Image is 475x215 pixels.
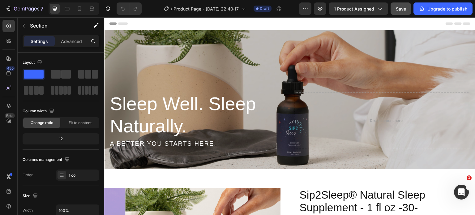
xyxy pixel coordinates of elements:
div: Undo/Redo [117,2,142,15]
span: 1 [467,175,472,180]
button: Save [391,2,411,15]
div: Upgrade to publish [419,6,467,12]
span: / [171,6,172,12]
div: 450 [6,66,15,71]
iframe: Intercom live chat [454,185,469,200]
h2: Sip2Sleep® Natural Sleep Supplement - 1 fl oz -30- Day Supply [195,170,371,211]
p: Advanced [61,38,82,45]
iframe: Design area [104,17,475,215]
button: 7 [2,2,46,15]
span: Product Page - [DATE] 22:40:17 [173,6,239,12]
p: 7 [41,5,43,12]
span: Fit to content [69,120,92,126]
p: Settings [31,38,48,45]
span: Draft [260,6,269,11]
div: Size [23,192,39,200]
div: Column width [23,107,55,115]
button: 1 product assigned [329,2,388,15]
p: Section [30,22,81,29]
div: 12 [24,135,98,143]
span: 1 product assigned [334,6,374,12]
div: Layout [23,58,43,67]
div: 1 col [69,173,98,178]
div: Order [23,172,33,178]
div: Beta [5,113,15,118]
div: Columns management [23,156,71,164]
span: Change ratio [31,120,53,126]
button: Upgrade to publish [413,2,473,15]
div: Width [23,208,33,213]
div: Drop element here [266,101,298,106]
span: Save [396,6,406,11]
